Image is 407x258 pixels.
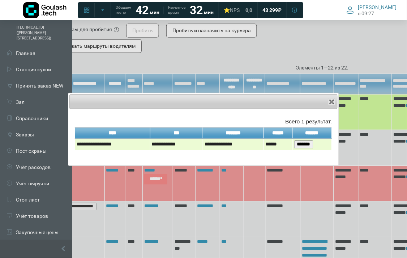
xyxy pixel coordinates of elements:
span: мин [204,9,214,15]
div: Всего 1 результат. [75,118,332,126]
a: Обещаем гостю 42 мин Расчетное время 32 мин [111,4,218,17]
span: c 09:27 [358,10,374,16]
div: ⭐ [224,7,240,13]
button: Close [328,98,335,106]
span: Обещаем гостю [116,5,131,15]
img: Логотип компании Goulash.tech [23,2,67,18]
a: ⭐NPS 0,0 [219,4,257,17]
button: [PERSON_NAME] c 09:27 [342,3,401,18]
span: 43 299 [262,7,278,13]
span: 0,0 [245,7,252,13]
a: 43 299 ₽ [258,4,286,17]
span: Расчетное время [168,5,185,15]
span: ₽ [278,7,282,13]
span: [PERSON_NAME] [358,4,397,10]
strong: 32 [190,3,203,17]
strong: 42 [136,3,149,17]
span: мин [150,9,159,15]
span: NPS [230,7,240,13]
